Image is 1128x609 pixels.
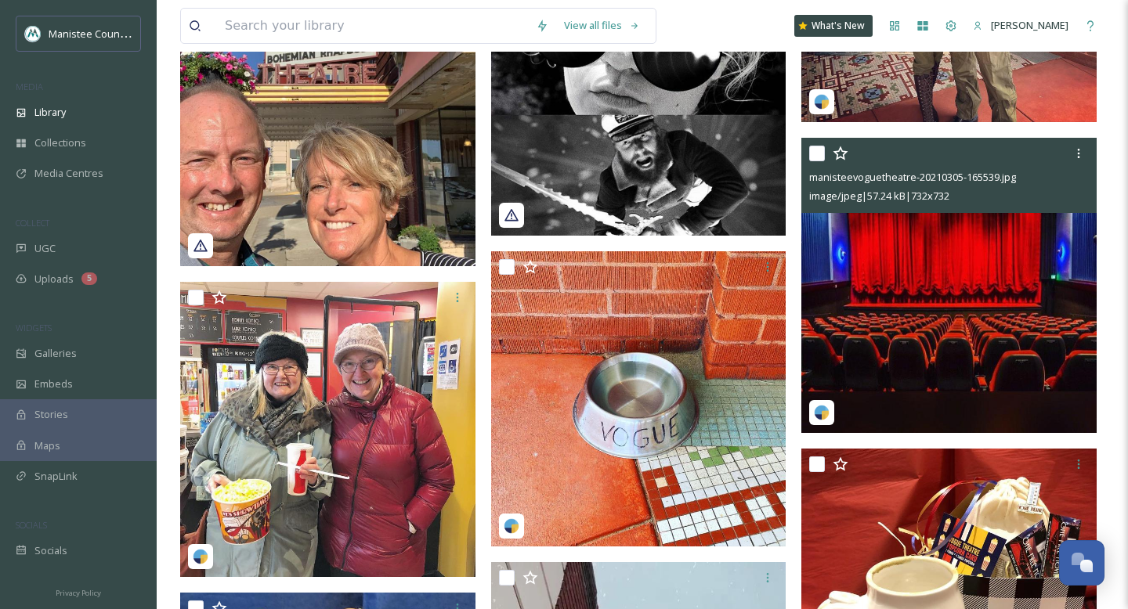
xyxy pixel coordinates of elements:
[965,10,1076,41] a: [PERSON_NAME]
[193,549,208,564] img: snapsea-logo.png
[34,377,73,391] span: Embeds
[801,138,1097,433] img: manisteevoguetheatre-20210305-165539.jpg
[34,346,77,361] span: Galleries
[491,251,786,546] img: manisteevoguetheatre-20220620-162730.jpg
[34,543,67,558] span: Socials
[34,241,56,256] span: UGC
[504,518,519,534] img: snapsea-logo.png
[34,438,60,453] span: Maps
[809,189,949,203] span: image/jpeg | 57.24 kB | 732 x 732
[217,9,528,43] input: Search your library
[16,322,52,333] span: WIDGETS
[34,166,103,181] span: Media Centres
[16,217,49,229] span: COLLECT
[809,170,1016,184] span: manisteevoguetheatre-20210305-165539.jpg
[16,81,43,92] span: MEDIA
[81,272,97,285] div: 5
[25,26,41,41] img: logo.jpeg
[991,18,1068,32] span: [PERSON_NAME]
[34,469,78,484] span: SnapLink
[16,519,47,531] span: SOCIALS
[180,282,475,577] img: manisteevoguetheatre-20220321-155356.jpg
[814,94,830,110] img: snapsea-logo.png
[556,10,648,41] a: View all files
[34,135,86,150] span: Collections
[34,105,66,120] span: Library
[814,405,830,420] img: snapsea-logo.png
[49,26,168,41] span: Manistee County Tourism
[56,588,101,598] span: Privacy Policy
[34,407,68,422] span: Stories
[56,582,101,601] a: Privacy Policy
[794,15,873,37] a: What's New
[1059,540,1104,586] button: Open Chat
[34,272,74,286] span: Uploads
